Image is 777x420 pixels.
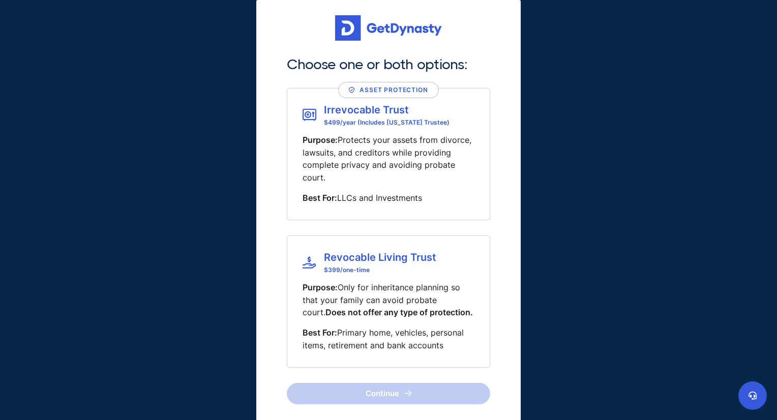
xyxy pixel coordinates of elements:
[325,307,473,317] span: Does not offer any type of protection.
[303,135,338,145] span: Purpose:
[287,88,490,220] div: Asset ProtectionIrrevocable Trust$499/year (Includes [US_STATE] Trustee)Purpose:Protects your ass...
[324,104,450,116] span: Irrevocable Trust
[324,118,450,126] span: $499/year (Includes [US_STATE] Trustee)
[303,327,337,338] span: Best For:
[303,192,474,204] p: LLCs and Investments
[303,193,337,203] span: Best For:
[303,326,474,352] p: Primary home, vehicles, personal items, retirement and bank accounts
[335,15,442,41] img: Get started for free with Dynasty Trust Company
[349,85,428,95] div: Asset Protection
[324,251,436,263] span: Revocable Living Trust
[287,56,490,73] h2: Choose one or both options:
[303,281,474,319] p: Only for inheritance planning so that your family can avoid probate court.
[303,282,338,292] span: Purpose:
[287,235,490,368] div: Revocable Living Trust$399/one-timePurpose:Only for inheritance planning so that your family can ...
[324,266,436,274] span: $ 399 /one-time
[303,134,474,184] p: Protects your assets from divorce, lawsuits, and creditors while providing complete privacy and a...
